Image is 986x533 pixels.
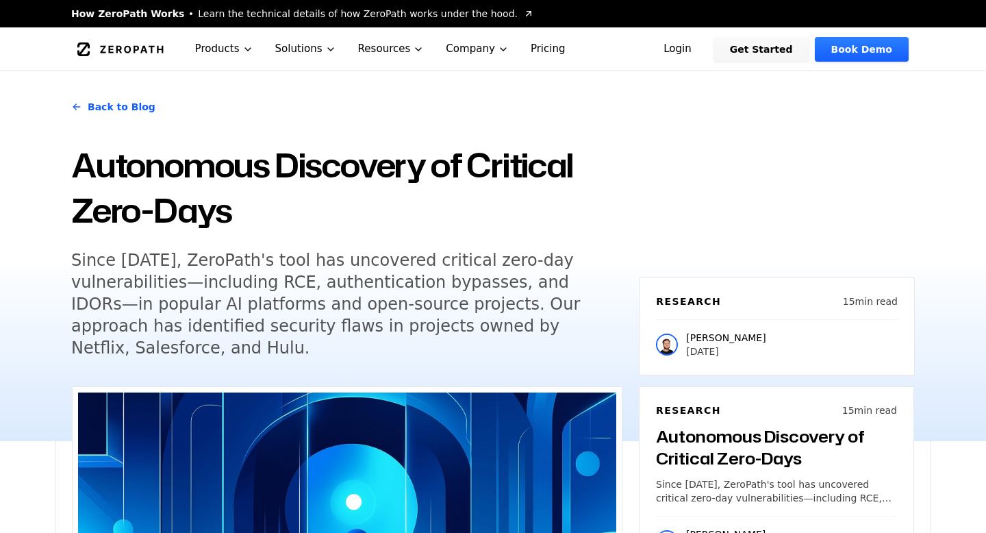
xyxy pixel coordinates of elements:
[647,37,708,62] a: Login
[520,27,577,71] a: Pricing
[347,27,435,71] button: Resources
[656,334,678,356] img: Raphael Karger
[815,37,909,62] a: Book Demo
[55,27,931,71] nav: Global
[843,295,898,308] p: 15 min read
[656,478,897,505] p: Since [DATE], ZeroPath's tool has uncovered critical zero-day vulnerabilities—including RCE, auth...
[842,404,897,417] p: 15 min read
[71,142,622,233] h1: Autonomous Discovery of Critical Zero-Days
[198,7,518,21] span: Learn the technical details of how ZeroPath works under the hood.
[71,249,597,359] h5: Since [DATE], ZeroPath's tool has uncovered critical zero-day vulnerabilities—including RCE, auth...
[264,27,347,71] button: Solutions
[71,7,184,21] span: How ZeroPath Works
[435,27,520,71] button: Company
[656,295,721,308] h6: Research
[656,425,897,469] h3: Autonomous Discovery of Critical Zero-Days
[184,27,264,71] button: Products
[656,404,721,417] h6: Research
[713,37,809,62] a: Get Started
[71,7,534,21] a: How ZeroPath WorksLearn the technical details of how ZeroPath works under the hood.
[71,88,155,126] a: Back to Blog
[686,331,766,345] p: [PERSON_NAME]
[686,345,766,358] p: [DATE]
